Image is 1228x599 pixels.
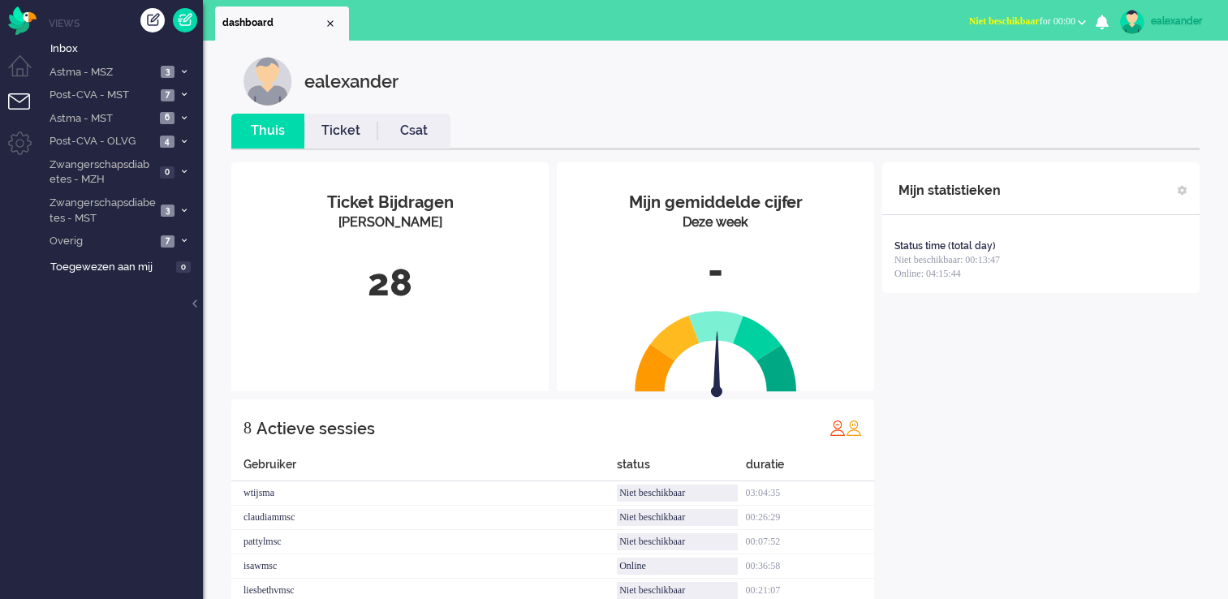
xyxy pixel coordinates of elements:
[160,112,175,124] span: 6
[160,136,175,148] span: 4
[829,420,846,436] img: profile_red.svg
[8,6,37,35] img: flow_omnibird.svg
[231,554,617,579] div: isawmsc
[898,175,1001,207] div: Mijn statistieken
[377,114,450,149] li: Csat
[231,506,617,530] div: claudiammsc
[846,420,862,436] img: profile_orange.svg
[47,196,156,226] span: Zwangerschapsdiabetes - MST
[304,57,399,106] div: ealexander
[47,257,203,275] a: Toegewezen aan mij 0
[215,6,349,41] li: Dashboard
[50,260,171,275] span: Toegewezen aan mij
[969,15,1040,27] span: Niet beschikbaar
[231,456,617,481] div: Gebruiker
[222,16,324,30] span: dashboard
[8,11,37,23] a: Omnidesk
[304,122,377,140] a: Ticket
[617,485,737,502] div: Niet beschikbaar
[161,235,175,248] span: 7
[617,509,737,526] div: Niet beschikbaar
[243,213,536,232] div: [PERSON_NAME]
[746,530,874,554] div: 00:07:52
[569,213,862,232] div: Deze week
[1117,10,1212,34] a: ealexander
[746,554,874,579] div: 00:36:58
[682,331,752,401] img: arrow.svg
[8,55,45,92] li: Dashboard menu
[635,310,797,392] img: semi_circle.svg
[176,261,191,274] span: 0
[1151,13,1212,29] div: ealexander
[243,57,292,106] img: customer.svg
[569,191,862,214] div: Mijn gemiddelde cijfer
[47,134,155,149] span: Post-CVA - OLVG
[50,41,203,57] span: Inbox
[161,205,175,217] span: 3
[47,157,155,187] span: Zwangerschapsdiabetes - MZH
[160,166,175,179] span: 0
[47,65,156,80] span: Astma - MSZ
[1120,10,1144,34] img: avatar
[569,244,862,298] div: -
[243,191,536,214] div: Ticket Bijdragen
[231,481,617,506] div: wtijsma
[161,89,175,101] span: 7
[377,122,450,140] a: Csat
[746,481,874,506] div: 03:04:35
[47,39,203,57] a: Inbox
[324,17,337,30] div: Close tab
[746,456,874,481] div: duratie
[8,131,45,168] li: Admin menu
[894,239,996,253] div: Status time (total day)
[47,111,155,127] span: Astma - MST
[140,8,165,32] div: Creëer ticket
[47,234,156,249] span: Overig
[617,456,745,481] div: status
[231,530,617,554] div: pattylmsc
[256,412,375,445] div: Actieve sessies
[8,93,45,130] li: Tickets menu
[243,256,536,310] div: 28
[617,582,737,599] div: Niet beschikbaar
[173,8,197,32] a: Quick Ticket
[49,16,203,30] li: Views
[304,114,377,149] li: Ticket
[231,114,304,149] li: Thuis
[231,122,304,140] a: Thuis
[617,533,737,550] div: Niet beschikbaar
[746,506,874,530] div: 00:26:29
[617,558,737,575] div: Online
[243,412,252,444] div: 8
[894,254,1000,279] span: Niet beschikbaar: 00:13:47 Online: 04:15:44
[959,5,1096,41] li: Niet beschikbaarfor 00:00
[969,15,1075,27] span: for 00:00
[47,88,156,103] span: Post-CVA - MST
[959,10,1096,33] button: Niet beschikbaarfor 00:00
[161,66,175,78] span: 3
